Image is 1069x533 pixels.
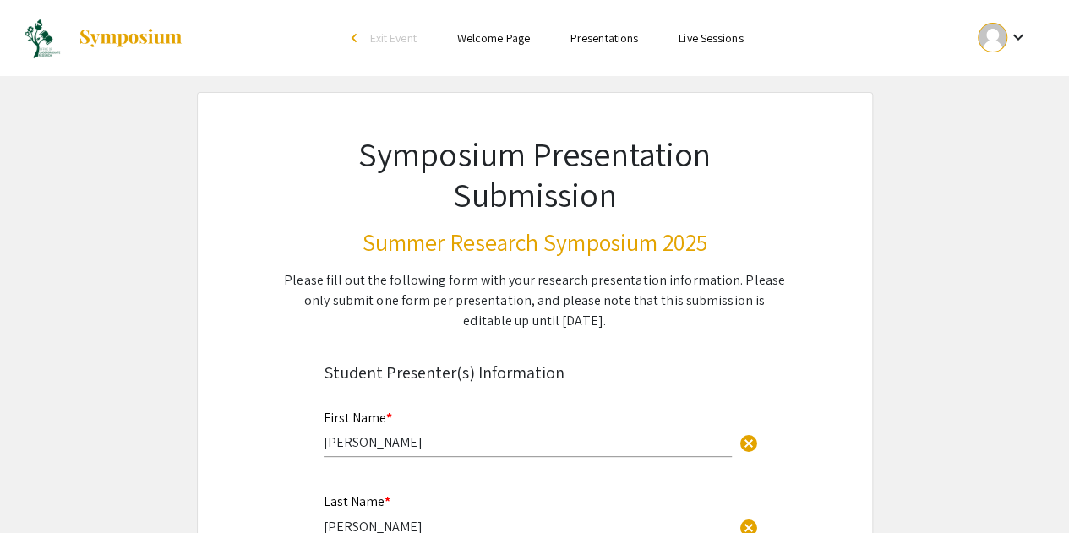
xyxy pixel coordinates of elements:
[732,426,766,460] button: Clear
[324,360,746,385] div: Student Presenter(s) Information
[570,30,638,46] a: Presentations
[370,30,417,46] span: Exit Event
[280,228,790,257] h3: Summer Research Symposium 2025
[739,433,759,454] span: cancel
[352,33,362,43] div: arrow_back_ios
[13,457,72,520] iframe: Chat
[78,28,183,48] img: Symposium by ForagerOne
[280,133,790,215] h1: Symposium Presentation Submission
[324,409,392,427] mat-label: First Name
[24,17,61,59] img: Summer Research Symposium 2025
[24,17,183,59] a: Summer Research Symposium 2025
[457,30,530,46] a: Welcome Page
[324,433,732,451] input: Type Here
[960,19,1045,57] button: Expand account dropdown
[679,30,743,46] a: Live Sessions
[1007,27,1028,47] mat-icon: Expand account dropdown
[324,492,390,510] mat-label: Last Name
[280,270,790,331] div: Please fill out the following form with your research presentation information. Please only submi...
